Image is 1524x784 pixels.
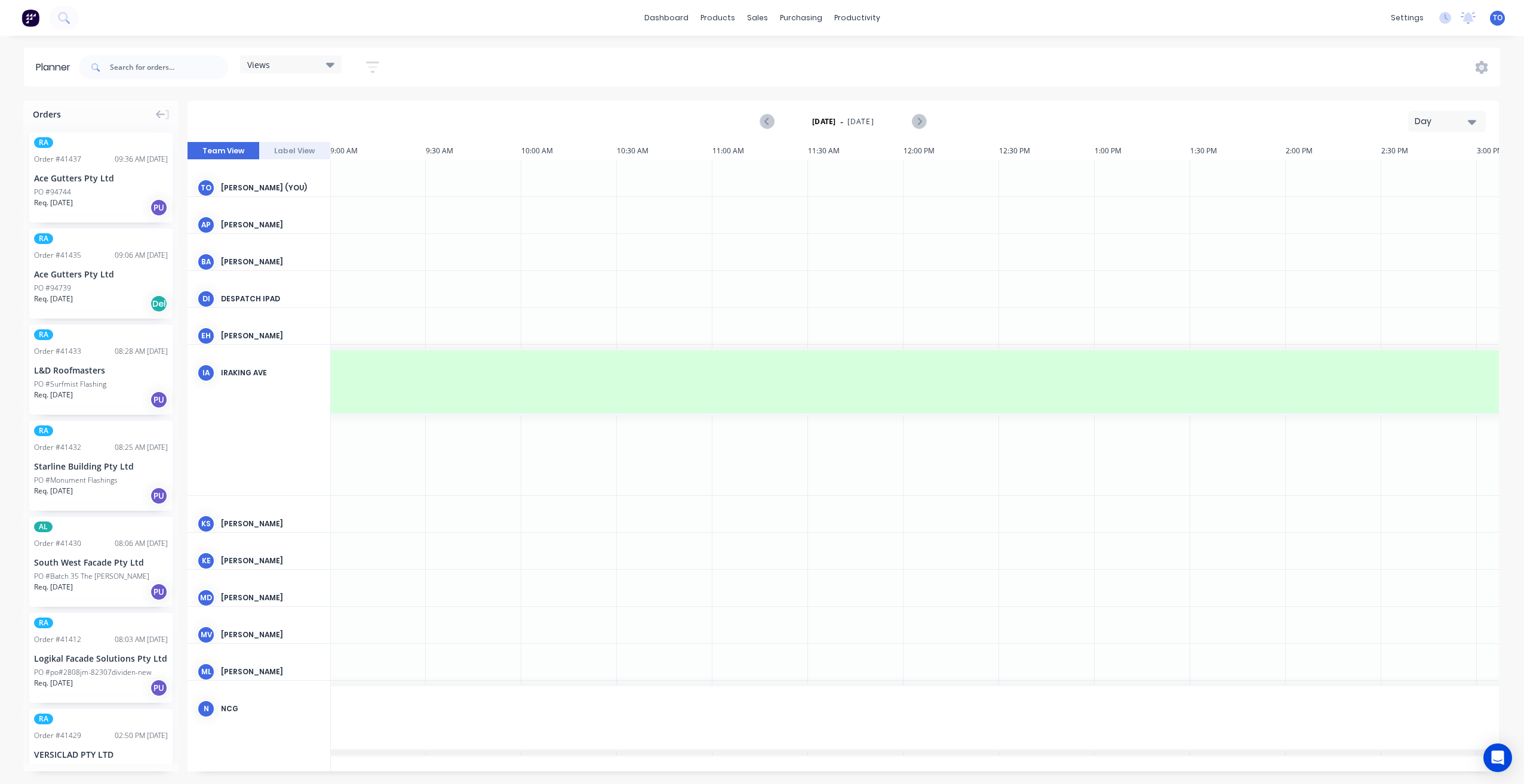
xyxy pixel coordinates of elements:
[197,290,215,308] div: DI
[221,555,321,566] div: [PERSON_NAME]
[34,460,168,473] div: Starline Building Pty Ltd
[221,592,321,603] div: [PERSON_NAME]
[34,763,71,774] div: PO #20070
[34,294,73,304] span: Req. [DATE]
[150,679,168,697] div: PU
[828,9,886,27] div: productivity
[34,390,73,400] span: Req. [DATE]
[36,60,76,75] div: Planner
[221,703,321,714] div: NCG
[197,589,215,607] div: MD
[617,142,712,160] div: 10:30 AM
[221,220,321,230] div: [PERSON_NAME]
[34,678,73,689] span: Req. [DATE]
[34,618,53,628] span: RA
[712,142,808,160] div: 11:00 AM
[761,114,775,129] button: Previous page
[150,583,168,601] div: PU
[34,187,71,197] div: PO #94744
[197,700,215,718] div: N
[115,538,168,549] div: 08:06 AM [DATE]
[188,142,259,160] button: Team View
[197,253,215,271] div: BA
[197,327,215,345] div: EH
[34,652,168,665] div: Logikal Facade Solutions Pty Ltd
[197,179,215,197] div: TO
[330,142,426,160] div: 9:00 AM
[34,364,168,376] div: L&D Roofmasters
[21,9,39,27] img: Factory
[259,142,331,160] button: Label View
[1190,142,1286,160] div: 1:30 PM
[521,142,617,160] div: 10:00 AM
[1408,111,1486,132] button: Day
[1415,115,1470,128] div: Day
[426,142,521,160] div: 9:30 AM
[1385,9,1430,27] div: settings
[34,379,106,390] div: PO #Surfmist Flashing
[197,552,215,570] div: KE
[34,634,81,645] div: Order # 41412
[150,199,168,217] div: PU
[221,257,321,267] div: [PERSON_NAME]
[1381,142,1477,160] div: 2:30 PM
[221,629,321,640] div: [PERSON_NAME]
[34,425,53,436] span: RA
[150,391,168,409] div: PU
[638,9,695,27] a: dashboard
[221,518,321,529] div: [PERSON_NAME]
[115,730,168,741] div: 02:50 PM [DATE]
[912,114,926,129] button: Next page
[115,154,168,165] div: 09:36 AM [DATE]
[34,521,53,532] span: AL
[34,730,81,741] div: Order # 41429
[34,197,73,208] span: Req. [DATE]
[34,556,168,569] div: South West Facade Pty Ltd
[34,329,53,340] span: RA
[197,626,215,644] div: MV
[34,172,168,184] div: Ace Gutters Pty Ltd
[115,634,168,645] div: 08:03 AM [DATE]
[197,515,215,533] div: KS
[221,368,321,378] div: Iraking Ave
[847,116,874,127] span: [DATE]
[904,142,999,160] div: 12:00 PM
[808,142,904,160] div: 11:30 AM
[221,294,321,304] div: Despatch Ipad
[34,346,81,357] div: Order # 41433
[115,442,168,453] div: 08:25 AM [DATE]
[221,666,321,677] div: [PERSON_NAME]
[110,55,228,79] input: Search for orders...
[1493,13,1503,23] span: TO
[774,9,828,27] div: purchasing
[150,295,168,313] div: Del
[34,667,152,678] div: PO #po#2808jm-82307dividen-new
[34,475,118,486] div: PO #Monument Flashings
[197,364,215,382] div: IA
[34,582,73,592] span: Req. [DATE]
[695,9,741,27] div: products
[1483,743,1512,772] div: Open Intercom Messenger
[34,250,81,261] div: Order # 41435
[221,183,321,193] div: [PERSON_NAME] (You)
[115,346,168,357] div: 08:28 AM [DATE]
[34,154,81,165] div: Order # 41437
[34,137,53,148] span: RA
[1095,142,1190,160] div: 1:00 PM
[247,58,270,71] span: Views
[150,487,168,505] div: PU
[33,108,61,121] span: Orders
[34,283,71,294] div: PO #94739
[34,714,53,724] span: RA
[741,9,774,27] div: sales
[34,233,53,244] span: RA
[1286,142,1381,160] div: 2:00 PM
[34,748,168,761] div: VERSICLAD PTY LTD
[197,216,215,234] div: AP
[34,486,73,496] span: Req. [DATE]
[115,250,168,261] div: 09:06 AM [DATE]
[999,142,1095,160] div: 12:30 PM
[34,571,149,582] div: PO #Batch 35 The [PERSON_NAME]
[197,663,215,681] div: ML
[812,116,836,127] strong: [DATE]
